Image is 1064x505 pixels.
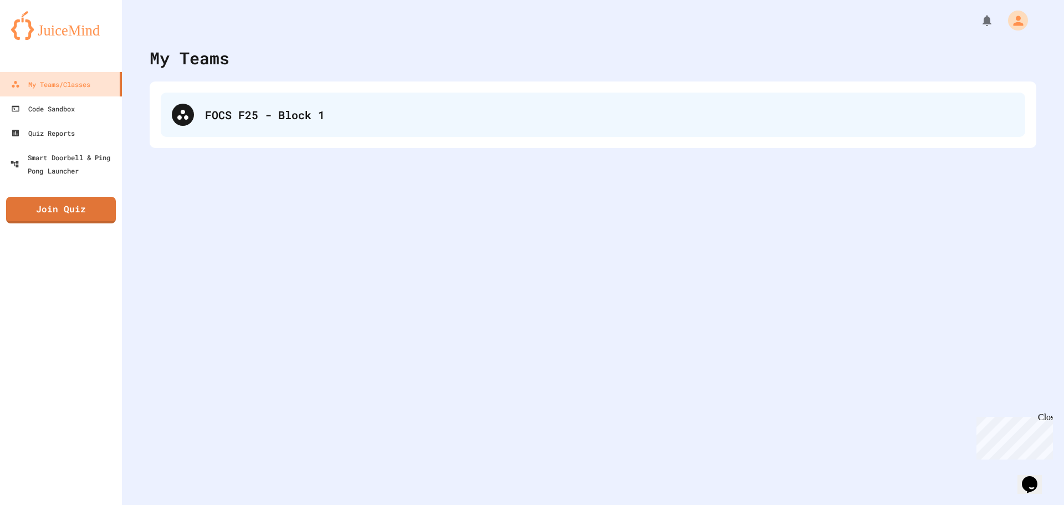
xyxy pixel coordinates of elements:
iframe: chat widget [1017,461,1053,494]
div: My Teams [150,45,229,70]
div: My Teams/Classes [11,78,90,91]
div: Smart Doorbell & Ping Pong Launcher [10,151,118,178]
a: Join Quiz [6,197,116,223]
div: FOCS F25 - Block 1 [205,106,1014,123]
img: logo-orange.svg [11,11,111,40]
div: Chat with us now!Close [4,4,76,70]
div: Quiz Reports [11,126,75,140]
div: Code Sandbox [11,102,75,115]
iframe: chat widget [972,412,1053,460]
div: FOCS F25 - Block 1 [161,93,1025,137]
div: My Account [996,8,1031,33]
div: My Notifications [960,11,996,30]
